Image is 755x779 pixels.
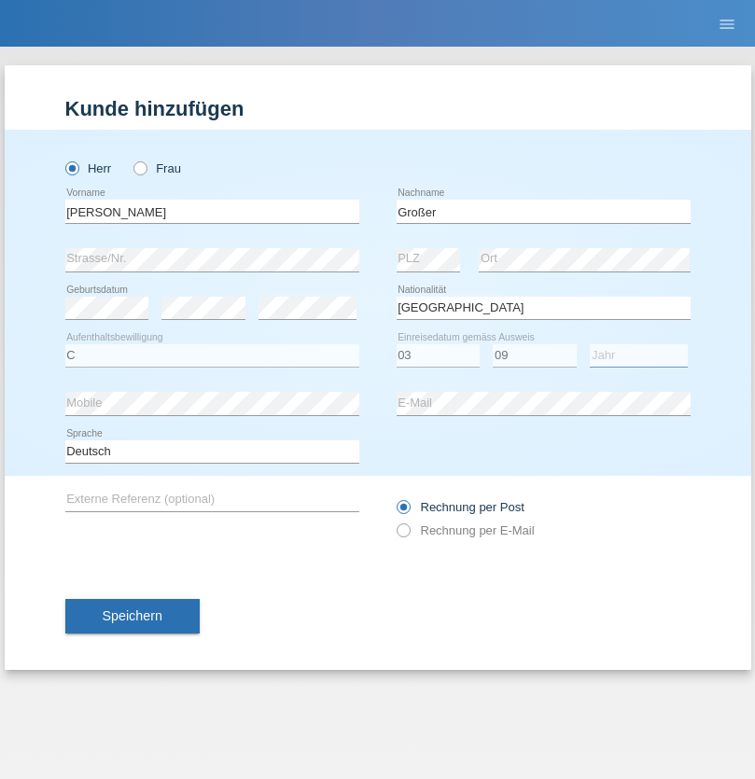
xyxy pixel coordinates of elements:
[133,161,146,174] input: Frau
[103,608,162,623] span: Speichern
[65,161,112,175] label: Herr
[65,599,200,634] button: Speichern
[133,161,181,175] label: Frau
[397,523,409,547] input: Rechnung per E-Mail
[65,161,77,174] input: Herr
[65,97,691,120] h1: Kunde hinzufügen
[397,500,524,514] label: Rechnung per Post
[397,523,535,537] label: Rechnung per E-Mail
[708,18,746,29] a: menu
[718,15,736,34] i: menu
[397,500,409,523] input: Rechnung per Post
